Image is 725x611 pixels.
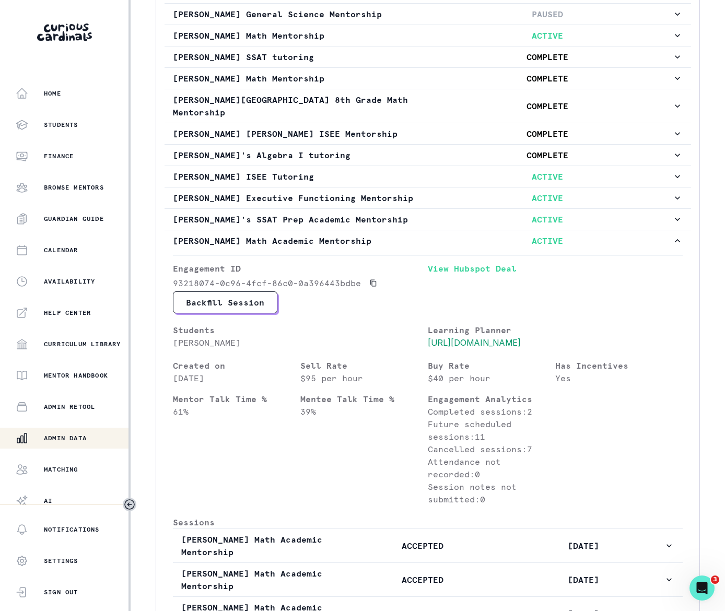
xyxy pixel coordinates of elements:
[44,588,78,596] p: Sign Out
[423,234,672,247] p: ACTIVE
[428,405,555,418] p: Completed sessions: 2
[165,89,691,123] button: [PERSON_NAME][GEOGRAPHIC_DATA] 8th Grade Math MentorshipCOMPLETE
[173,192,423,204] p: [PERSON_NAME] Executive Functioning Mentorship
[300,359,428,372] p: Sell Rate
[44,183,104,192] p: Browse Mentors
[173,372,300,384] p: [DATE]
[173,93,423,119] p: [PERSON_NAME][GEOGRAPHIC_DATA] 8th Grade Math Mentorship
[44,215,104,223] p: Guardian Guide
[423,170,672,183] p: ACTIVE
[173,213,423,226] p: [PERSON_NAME]'s SSAT Prep Academic Mentorship
[300,393,428,405] p: Mentee Talk Time %
[428,324,683,336] p: Learning Planner
[173,234,423,247] p: [PERSON_NAME] Math Academic Mentorship
[173,149,423,161] p: [PERSON_NAME]'s Algebra I tutoring
[173,336,428,349] p: [PERSON_NAME]
[165,145,691,166] button: [PERSON_NAME]'s Algebra I tutoringCOMPLETE
[423,192,672,204] p: ACTIVE
[423,72,672,85] p: COMPLETE
[689,575,715,601] iframe: Intercom live chat
[711,575,719,584] span: 3
[165,4,691,25] button: [PERSON_NAME] General Science MentorshipPAUSED
[173,359,300,372] p: Created on
[44,246,78,254] p: Calendar
[423,51,672,63] p: COMPLETE
[555,372,683,384] p: Yes
[428,480,555,506] p: Session notes not submitted: 0
[181,567,342,592] p: [PERSON_NAME] Math Academic Mentorship
[365,275,382,291] button: Copied to clipboard
[428,337,521,348] a: [URL][DOMAIN_NAME]
[44,152,74,160] p: Finance
[428,455,555,480] p: Attendance not recorded: 0
[423,8,672,20] p: PAUSED
[165,209,691,230] button: [PERSON_NAME]'s SSAT Prep Academic MentorshipACTIVE
[44,403,95,411] p: Admin Retool
[173,529,683,562] button: [PERSON_NAME] Math Academic MentorshipACCEPTED[DATE]
[173,262,428,275] p: Engagement ID
[44,434,87,442] p: Admin Data
[173,8,423,20] p: [PERSON_NAME] General Science Mentorship
[423,127,672,140] p: COMPLETE
[173,291,277,313] button: Backfill Session
[503,573,664,586] p: [DATE]
[44,557,78,565] p: Settings
[423,149,672,161] p: COMPLETE
[37,23,92,41] img: Curious Cardinals Logo
[44,89,61,98] p: Home
[173,563,683,596] button: [PERSON_NAME] Math Academic MentorshipACCEPTED[DATE]
[165,25,691,46] button: [PERSON_NAME] Math MentorshipACTIVE
[300,405,428,418] p: 39 %
[181,533,342,558] p: [PERSON_NAME] Math Academic Mentorship
[428,372,555,384] p: $40 per hour
[44,340,121,348] p: Curriculum Library
[44,497,52,505] p: AI
[428,443,555,455] p: Cancelled sessions: 7
[300,372,428,384] p: $95 per hour
[165,46,691,67] button: [PERSON_NAME] SSAT tutoringCOMPLETE
[555,359,683,372] p: Has Incentives
[428,393,555,405] p: Engagement Analytics
[44,277,95,286] p: Availability
[423,29,672,42] p: ACTIVE
[173,170,423,183] p: [PERSON_NAME] ISEE Tutoring
[44,309,91,317] p: Help Center
[165,68,691,89] button: [PERSON_NAME] Math MentorshipCOMPLETE
[165,123,691,144] button: [PERSON_NAME] [PERSON_NAME] ISEE MentorshipCOMPLETE
[173,29,423,42] p: [PERSON_NAME] Math Mentorship
[44,465,78,474] p: Matching
[173,277,361,289] p: 93218074-0c96-4fcf-86c0-0a396443bdbe
[428,359,555,372] p: Buy Rate
[428,418,555,443] p: Future scheduled sessions: 11
[423,213,672,226] p: ACTIVE
[165,166,691,187] button: [PERSON_NAME] ISEE TutoringACTIVE
[503,539,664,552] p: [DATE]
[44,121,78,129] p: Students
[173,72,423,85] p: [PERSON_NAME] Math Mentorship
[428,262,683,291] a: View Hubspot Deal
[173,127,423,140] p: [PERSON_NAME] [PERSON_NAME] ISEE Mentorship
[342,539,503,552] p: ACCEPTED
[44,371,108,380] p: Mentor Handbook
[165,187,691,208] button: [PERSON_NAME] Executive Functioning MentorshipACTIVE
[173,393,300,405] p: Mentor Talk Time %
[173,516,683,528] p: Sessions
[173,51,423,63] p: [PERSON_NAME] SSAT tutoring
[123,498,136,511] button: Toggle sidebar
[173,324,428,336] p: Students
[423,100,672,112] p: COMPLETE
[173,405,300,418] p: 61 %
[44,525,100,534] p: Notifications
[165,230,691,251] button: [PERSON_NAME] Math Academic MentorshipACTIVE
[342,573,503,586] p: ACCEPTED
